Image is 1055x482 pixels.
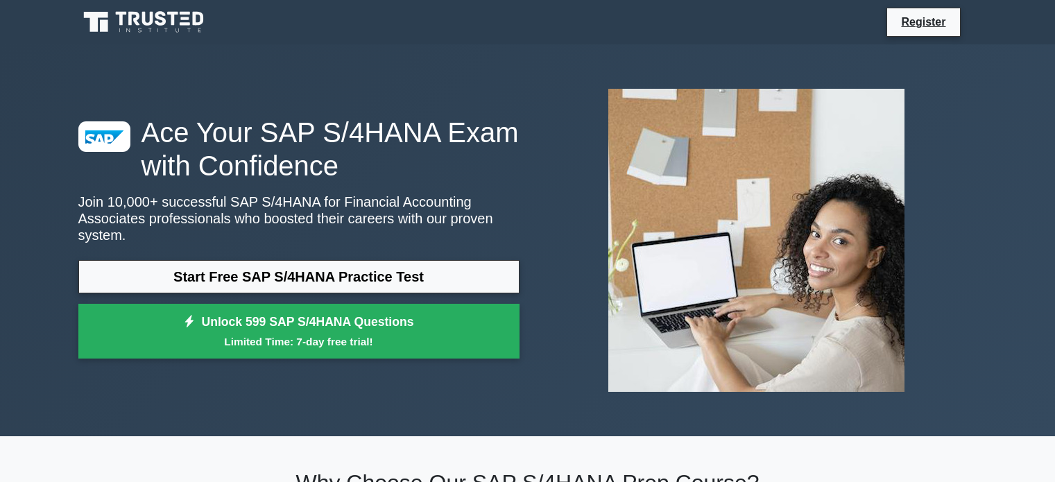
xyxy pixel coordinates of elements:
[78,116,520,182] h1: Ace Your SAP S/4HANA Exam with Confidence
[78,193,520,243] p: Join 10,000+ successful SAP S/4HANA for Financial Accounting Associates professionals who boosted...
[893,13,954,31] a: Register
[78,260,520,293] a: Start Free SAP S/4HANA Practice Test
[78,304,520,359] a: Unlock 599 SAP S/4HANA QuestionsLimited Time: 7-day free trial!
[96,334,502,350] small: Limited Time: 7-day free trial!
